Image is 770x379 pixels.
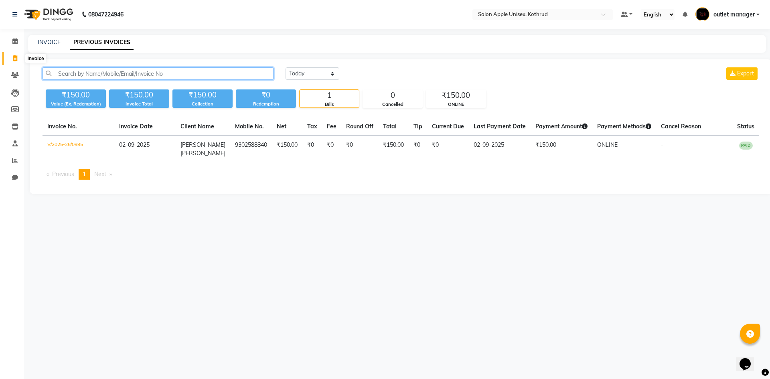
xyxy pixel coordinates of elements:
[661,141,663,148] span: -
[25,54,46,63] div: Invoice
[43,169,759,180] nav: Pagination
[426,90,486,101] div: ₹150.00
[38,39,61,46] a: INVOICE
[230,136,272,163] td: 9302588840
[52,170,74,178] span: Previous
[713,10,755,19] span: outlet manager
[413,123,422,130] span: Tip
[726,67,758,80] button: Export
[695,7,709,21] img: outlet manager
[70,35,134,50] a: PREVIOUS INVOICES
[327,123,336,130] span: Fee
[346,123,373,130] span: Round Off
[109,101,169,107] div: Invoice Total
[739,142,753,150] span: PAID
[300,101,359,108] div: Bills
[235,123,264,130] span: Mobile No.
[302,136,322,163] td: ₹0
[432,123,464,130] span: Current Due
[736,347,762,371] iframe: chat widget
[236,101,296,107] div: Redemption
[469,136,531,163] td: 02-09-2025
[474,123,526,130] span: Last Payment Date
[172,89,233,101] div: ₹150.00
[46,89,106,101] div: ₹150.00
[43,136,114,163] td: V/2025-26/0995
[47,123,77,130] span: Invoice No.
[363,90,422,101] div: 0
[426,101,486,108] div: ONLINE
[383,123,397,130] span: Total
[20,3,75,26] img: logo
[427,136,469,163] td: ₹0
[236,89,296,101] div: ₹0
[277,123,286,130] span: Net
[378,136,409,163] td: ₹150.00
[737,123,754,130] span: Status
[43,67,274,80] input: Search by Name/Mobile/Email/Invoice No
[307,123,317,130] span: Tax
[737,70,754,77] span: Export
[661,123,701,130] span: Cancel Reason
[94,170,106,178] span: Next
[322,136,341,163] td: ₹0
[109,89,169,101] div: ₹150.00
[172,101,233,107] div: Collection
[88,3,124,26] b: 08047224946
[300,90,359,101] div: 1
[409,136,427,163] td: ₹0
[180,123,214,130] span: Client Name
[531,136,592,163] td: ₹150.00
[597,123,651,130] span: Payment Methods
[119,123,153,130] span: Invoice Date
[119,141,150,148] span: 02-09-2025
[272,136,302,163] td: ₹150.00
[83,170,86,178] span: 1
[46,101,106,107] div: Value (Ex. Redemption)
[341,136,378,163] td: ₹0
[180,150,225,157] span: [PERSON_NAME]
[535,123,588,130] span: Payment Amount
[597,141,618,148] span: ONLINE
[180,141,225,148] span: [PERSON_NAME]
[363,101,422,108] div: Cancelled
